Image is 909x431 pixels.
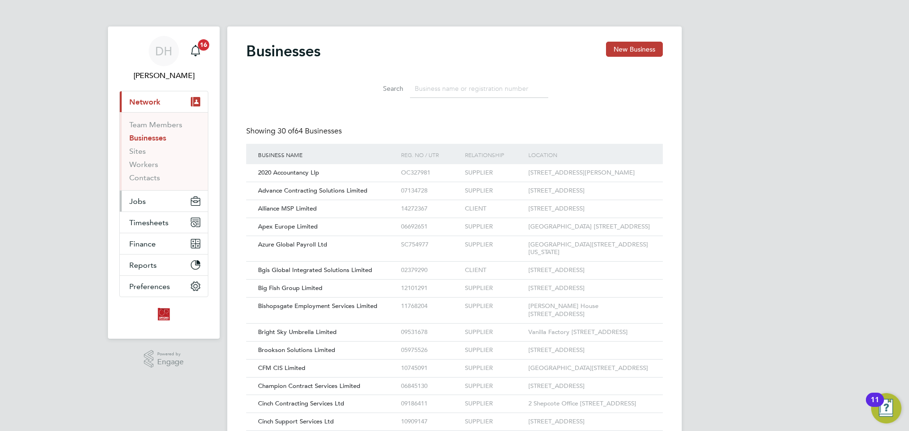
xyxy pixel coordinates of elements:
div: Network [120,112,208,190]
span: Azure Global Payroll Ltd [258,240,327,248]
span: Champion Contract Services Limited [258,382,360,390]
button: Finance [120,233,208,254]
button: Reports [120,255,208,275]
span: 2020 Accountancy Llp [258,168,319,176]
div: SUPPLIER [463,378,526,395]
div: SUPPLIER [463,324,526,341]
span: Finance [129,239,156,248]
a: Big Fish Group Limited12101291SUPPLIER[STREET_ADDRESS] [256,279,653,287]
a: DH[PERSON_NAME] [119,36,208,81]
a: 16 [186,36,205,66]
a: Bishopsgate Employment Services Limited11768204SUPPLIER[PERSON_NAME] House [STREET_ADDRESS] [256,297,653,305]
a: Champion Contract Services Limited06845130SUPPLIER[STREET_ADDRESS] [256,377,653,385]
span: Big Fish Group Limited [258,284,322,292]
div: [STREET_ADDRESS] [526,413,653,431]
span: Bgis Global Integrated Solutions Limited [258,266,372,274]
div: [STREET_ADDRESS] [526,280,653,297]
div: 02379290 [399,262,462,279]
span: Cinch Contracting Services Ltd [258,399,344,407]
span: Timesheets [129,218,169,227]
nav: Main navigation [108,26,220,339]
div: 09531678 [399,324,462,341]
span: 64 Businesses [277,126,342,136]
div: [GEOGRAPHIC_DATA] [STREET_ADDRESS] [526,218,653,236]
span: Powered by [157,350,184,358]
div: Location [526,144,653,166]
button: Network [120,91,208,112]
span: Advance Contracting Solutions Limited [258,186,367,194]
div: 07134728 [399,182,462,200]
div: OC327981 [399,164,462,182]
div: 11 [871,400,879,412]
a: Azure Global Payroll LtdSC754977SUPPLIER[GEOGRAPHIC_DATA][STREET_ADDRESS][US_STATE] [256,236,653,244]
span: Alliance MSP Limited [258,204,317,212]
div: [STREET_ADDRESS] [526,262,653,279]
div: 11768204 [399,298,462,315]
span: Apex Europe Limited [258,222,318,230]
a: Cinch Support Services Ltd10909147SUPPLIER[STREET_ADDRESS] [256,413,653,421]
a: CFM CIS Limited10745091SUPPLIER[GEOGRAPHIC_DATA][STREET_ADDRESS] [256,359,653,367]
div: SUPPLIER [463,182,526,200]
div: 10745091 [399,360,462,377]
a: Bright Sky Umbrella Limited09531678SUPPLIERVanilla Factory [STREET_ADDRESS] [256,323,653,331]
span: 30 of [277,126,294,136]
a: Go to home page [119,307,208,322]
div: Relationship [463,144,526,166]
a: Team Members [129,120,182,129]
a: Workers [129,160,158,169]
div: [STREET_ADDRESS] [526,378,653,395]
div: [GEOGRAPHIC_DATA][STREET_ADDRESS][US_STATE] [526,236,653,262]
a: Alliance MSP Limited14272367CLIENT[STREET_ADDRESS] [256,200,653,208]
span: Brookson Solutions Limited [258,346,335,354]
div: SUPPLIER [463,413,526,431]
div: Business Name [256,144,399,166]
span: Engage [157,358,184,366]
div: SUPPLIER [463,236,526,254]
div: [PERSON_NAME] House [STREET_ADDRESS] [526,298,653,323]
span: Cinch Support Services Ltd [258,417,334,425]
img: optionsresourcing-logo-retina.png [156,307,171,322]
button: New Business [606,42,663,57]
div: SUPPLIER [463,395,526,413]
a: Businesses [129,133,166,142]
a: 2020 Accountancy LlpOC327981SUPPLIER[STREET_ADDRESS][PERSON_NAME] [256,164,653,172]
div: Vanilla Factory [STREET_ADDRESS] [526,324,653,341]
button: Preferences [120,276,208,297]
div: [GEOGRAPHIC_DATA][STREET_ADDRESS] [526,360,653,377]
div: Showing [246,126,344,136]
div: CLIENT [463,262,526,279]
span: DH [155,45,172,57]
div: 10909147 [399,413,462,431]
a: Contacts [129,173,160,182]
div: 06845130 [399,378,462,395]
div: 2 Shepcote Office [STREET_ADDRESS] [526,395,653,413]
a: Advance Contracting Solutions Limited07134728SUPPLIER[STREET_ADDRESS] [256,182,653,190]
div: [STREET_ADDRESS] [526,342,653,359]
input: Business name or registration number [410,79,548,98]
div: [STREET_ADDRESS] [526,182,653,200]
span: CFM CIS Limited [258,364,305,372]
a: Bgis Global Integrated Solutions Limited02379290CLIENT[STREET_ADDRESS] [256,261,653,269]
div: [STREET_ADDRESS][PERSON_NAME] [526,164,653,182]
div: SUPPLIER [463,360,526,377]
div: SUPPLIER [463,298,526,315]
label: Search [361,84,403,93]
div: CLIENT [463,200,526,218]
h2: Businesses [246,42,321,61]
div: SUPPLIER [463,342,526,359]
span: Bishopsgate Employment Services Limited [258,302,377,310]
span: 16 [198,39,209,51]
a: Apex Europe Limited06692651SUPPLIER[GEOGRAPHIC_DATA] [STREET_ADDRESS] [256,218,653,226]
div: Reg. No / UTR [399,144,462,166]
span: Jobs [129,197,146,206]
div: SUPPLIER [463,280,526,297]
a: Cinch Contracting Services Ltd09186411SUPPLIER2 Shepcote Office [STREET_ADDRESS] [256,395,653,403]
div: 05975526 [399,342,462,359]
button: Open Resource Center, 11 new notifications [871,393,901,423]
span: Bright Sky Umbrella Limited [258,328,337,336]
button: Timesheets [120,212,208,233]
a: Powered byEngage [144,350,184,368]
div: [STREET_ADDRESS] [526,200,653,218]
div: SUPPLIER [463,218,526,236]
div: 12101291 [399,280,462,297]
